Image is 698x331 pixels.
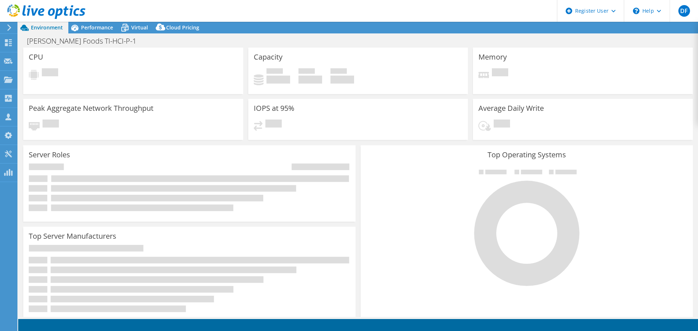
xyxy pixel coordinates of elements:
[265,120,282,129] span: Pending
[131,24,148,31] span: Virtual
[42,68,58,78] span: Pending
[478,53,507,61] h3: Memory
[633,8,639,14] svg: \n
[298,68,315,76] span: Free
[29,104,153,112] h3: Peak Aggregate Network Throughput
[166,24,199,31] span: Cloud Pricing
[29,53,43,61] h3: CPU
[298,76,322,84] h4: 0 GiB
[31,24,63,31] span: Environment
[29,151,70,159] h3: Server Roles
[678,5,690,17] span: DF
[24,37,148,45] h1: [PERSON_NAME] Foods TI-HCI-P-1
[266,68,283,76] span: Used
[492,68,508,78] span: Pending
[366,151,687,159] h3: Top Operating Systems
[478,104,544,112] h3: Average Daily Write
[81,24,113,31] span: Performance
[43,120,59,129] span: Pending
[266,76,290,84] h4: 0 GiB
[254,104,294,112] h3: IOPS at 95%
[254,53,282,61] h3: Capacity
[330,68,347,76] span: Total
[494,120,510,129] span: Pending
[29,232,116,240] h3: Top Server Manufacturers
[330,76,354,84] h4: 0 GiB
